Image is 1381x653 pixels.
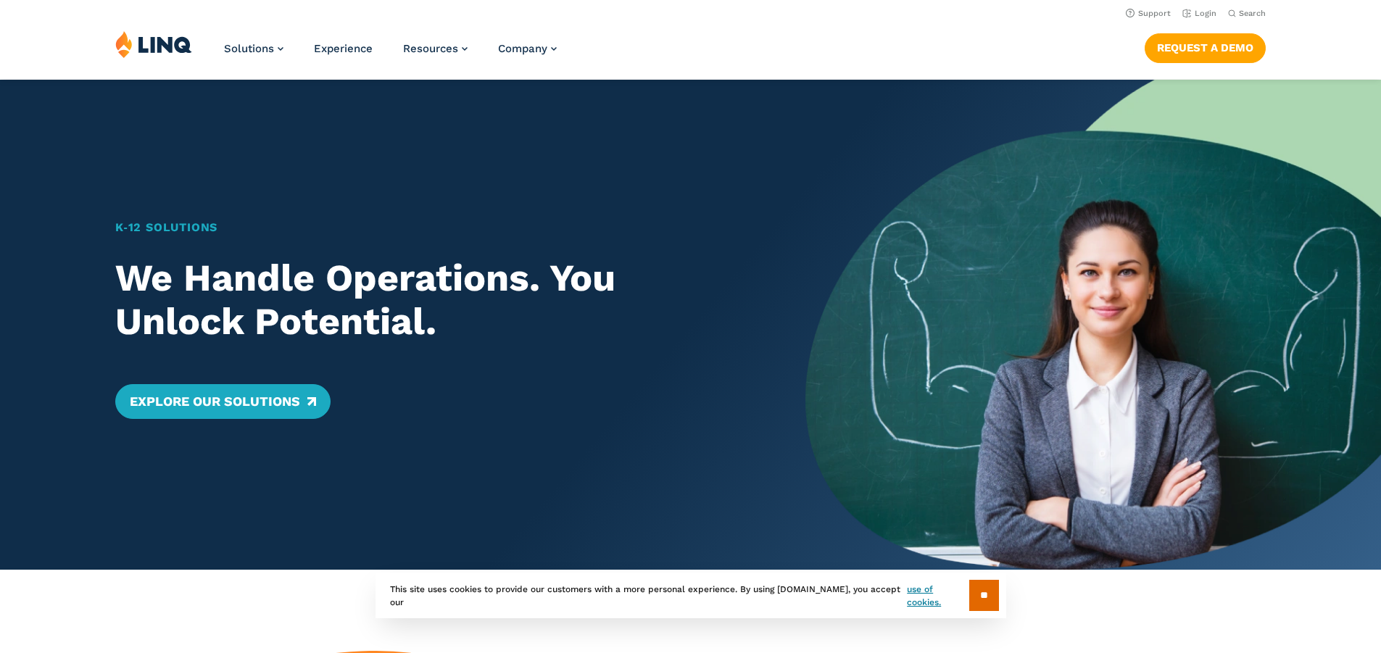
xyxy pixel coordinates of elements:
[1239,9,1266,18] span: Search
[224,30,557,78] nav: Primary Navigation
[115,219,750,236] h1: K‑12 Solutions
[224,42,283,55] a: Solutions
[498,42,557,55] a: Company
[498,42,547,55] span: Company
[907,583,969,609] a: use of cookies.
[403,42,468,55] a: Resources
[115,30,192,58] img: LINQ | K‑12 Software
[1145,30,1266,62] nav: Button Navigation
[403,42,458,55] span: Resources
[805,80,1381,570] img: Home Banner
[1126,9,1171,18] a: Support
[376,573,1006,618] div: This site uses cookies to provide our customers with a more personal experience. By using [DOMAIN...
[115,257,750,344] h2: We Handle Operations. You Unlock Potential.
[115,384,331,419] a: Explore Our Solutions
[1182,9,1216,18] a: Login
[314,42,373,55] a: Experience
[224,42,274,55] span: Solutions
[1228,8,1266,19] button: Open Search Bar
[1145,33,1266,62] a: Request a Demo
